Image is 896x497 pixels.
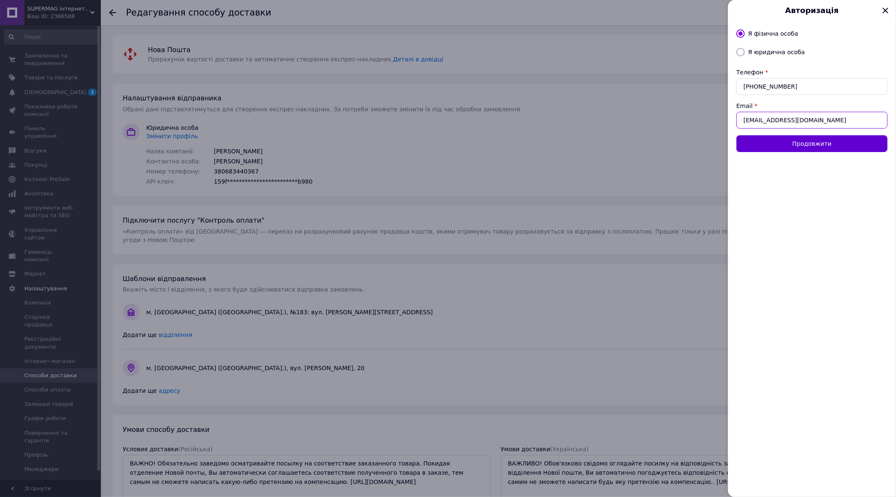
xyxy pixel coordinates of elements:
button: Продовжити [736,135,888,152]
label: Телефон [736,69,763,76]
label: Я фізична особа [748,30,798,37]
label: Я юридична особа [748,49,805,55]
span: Авторизація [746,5,878,16]
label: Email [736,103,753,109]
